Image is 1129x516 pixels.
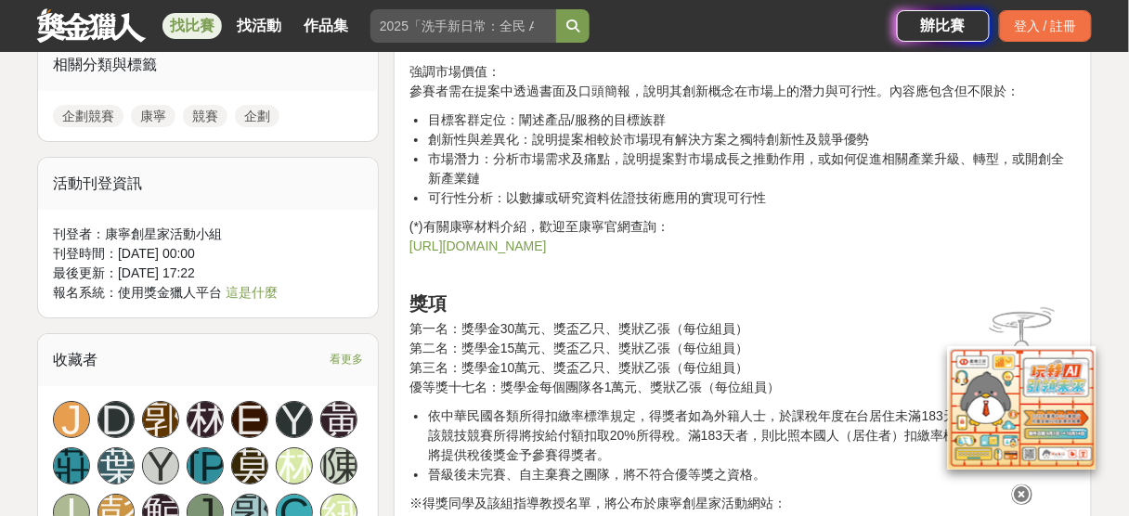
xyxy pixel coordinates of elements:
[231,401,268,438] a: E
[409,319,1076,397] p: 第一名：獎學金30萬元、獎盃乙只、獎狀乙張（每位組員） 第二名：獎學金15萬元、獎盃乙只、獎狀乙張（每位組員） 第三名：獎學金10萬元、獎盃乙只、獎狀乙張（每位組員） 優等獎十七名：獎學金每個團...
[409,43,1076,101] p: 強調市場價值： 參賽者需在提案中透過書面及口頭簡報，說明其創新概念在市場上的潛力與可行性。內容應包含但不限於：
[409,293,447,314] strong: 獎項
[142,401,179,438] a: 郭
[53,264,363,283] div: 最後更新： [DATE] 17:22
[428,110,1076,130] li: 目標客群定位：闡述產品/服務的目標族群
[428,465,1076,484] li: 晉級後未完賽、自主棄賽之團隊，將不符合優等獎之資格。
[320,401,357,438] a: 黃
[999,10,1092,42] div: 登入 / 註冊
[53,401,90,438] a: J
[53,225,363,244] div: 刊登者： 康寧創星家活動小組
[53,283,363,303] div: 報名系統：使用獎金獵人平台
[162,13,222,39] a: 找比賽
[370,9,556,43] input: 2025「洗手新日常：全民 ALL IN」洗手歌全台徵選
[131,105,175,127] a: 康寧
[187,401,224,438] a: 林
[53,244,363,264] div: 刊登時間： [DATE] 00:00
[187,447,224,484] a: [PERSON_NAME]
[276,447,313,484] a: 林
[276,401,313,438] a: Y
[296,13,356,39] a: 作品集
[229,13,289,39] a: 找活動
[97,401,135,438] a: D
[428,149,1076,188] li: 市場潛力：分析市場需求及痛點，說明提案對市場成長之推動作用，或如何促進相關產業升級、轉型，或開創全新產業鏈
[38,39,378,91] div: 相關分類與標籤
[53,105,123,127] a: 企劃競賽
[53,352,97,368] span: 收藏者
[142,447,179,484] a: Y
[428,130,1076,149] li: 創新性與差異化：說明提案相較於市場現有解決方案之獨特創新性及競爭優勢
[897,10,990,42] a: 辦比賽
[409,239,547,253] a: [URL][DOMAIN_NAME]
[948,342,1097,466] img: d2146d9a-e6f6-4337-9592-8cefde37ba6b.png
[409,217,1076,256] p: (*)有關康寧材料介紹，歡迎至康寧官網查詢：
[235,105,279,127] a: 企劃
[97,447,135,484] a: 葉
[320,447,357,484] a: 陳
[53,447,90,484] a: 莊
[226,285,278,300] a: 這是什麼
[330,349,363,369] span: 看更多
[231,447,268,484] a: 莫
[38,158,378,210] div: 活動刊登資訊
[428,188,1076,208] li: 可行性分析：以數據或研究資料佐證技術應用的實現可行性
[183,105,227,127] a: 競賽
[428,406,1076,465] li: 依中華民國各類所得扣繳率標準規定，得獎者如為外籍人士，於課稅年度在台居住未滿183天者（非居住者），則該競技競賽所得將按給付額扣取20%所得稅。滿183天者，則比照本國人（居住者）扣繳率標準。本...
